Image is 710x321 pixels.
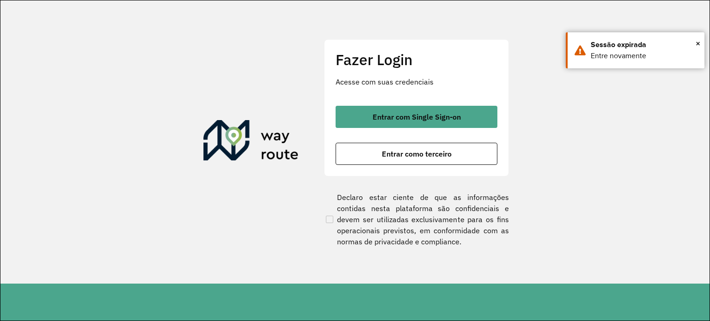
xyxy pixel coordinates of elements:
h2: Fazer Login [336,51,497,68]
button: button [336,106,497,128]
div: Sessão expirada [591,39,698,50]
p: Acesse com suas credenciais [336,76,497,87]
label: Declaro estar ciente de que as informações contidas nesta plataforma são confidenciais e devem se... [324,192,509,247]
button: button [336,143,497,165]
span: × [696,36,700,50]
div: Entre novamente [591,50,698,61]
img: Roteirizador AmbevTech [203,120,299,164]
span: Entrar com Single Sign-on [373,113,461,121]
span: Entrar como terceiro [382,150,452,157]
button: Close [696,36,700,50]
